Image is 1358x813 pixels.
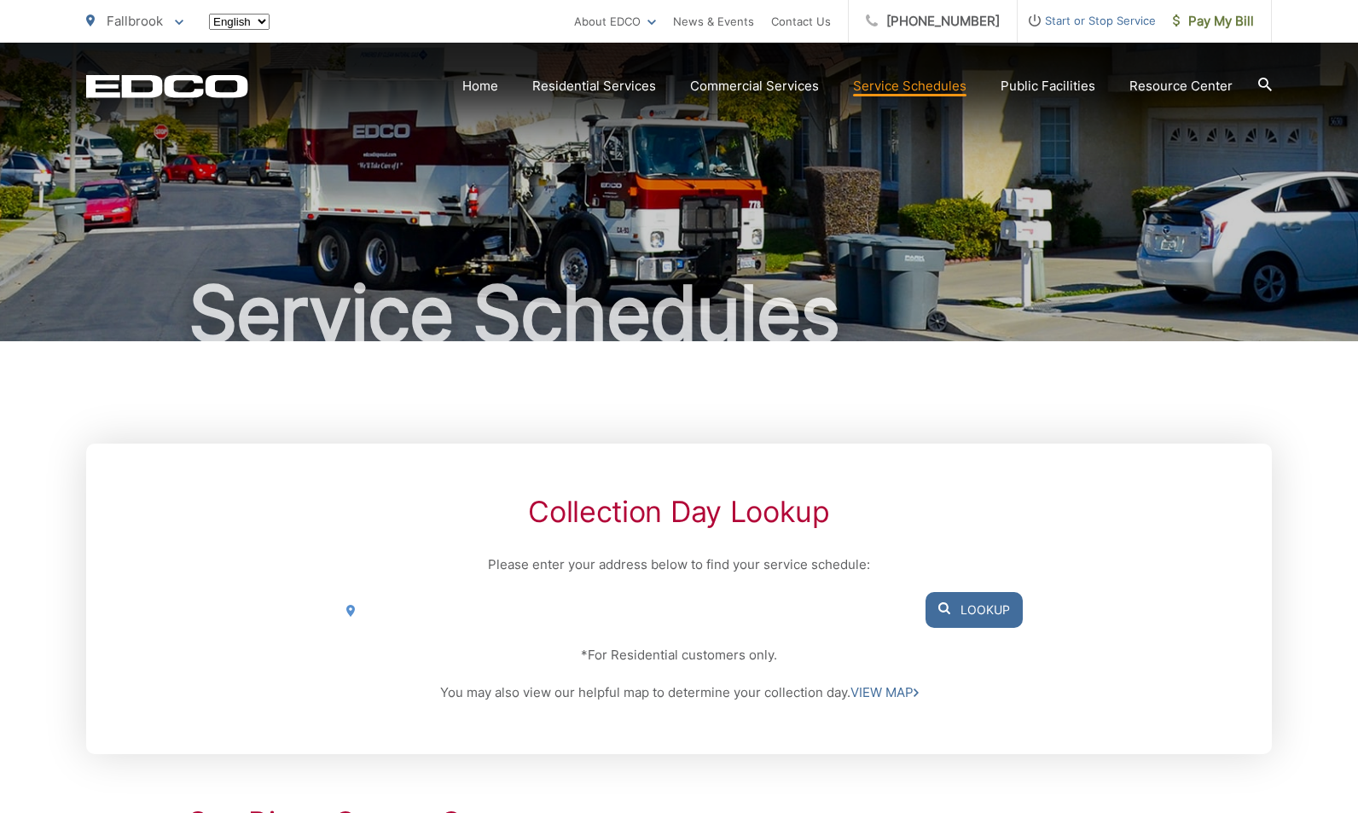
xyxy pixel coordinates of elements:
[850,682,919,703] a: VIEW MAP
[335,495,1023,529] h2: Collection Day Lookup
[335,555,1023,575] p: Please enter your address below to find your service schedule:
[335,682,1023,703] p: You may also view our helpful map to determine your collection day.
[574,11,656,32] a: About EDCO
[1001,76,1095,96] a: Public Facilities
[1129,76,1233,96] a: Resource Center
[335,645,1023,665] p: *For Residential customers only.
[462,76,498,96] a: Home
[107,13,163,29] span: Fallbrook
[1173,11,1254,32] span: Pay My Bill
[209,14,270,30] select: Select a language
[926,592,1023,628] button: Lookup
[853,76,966,96] a: Service Schedules
[690,76,819,96] a: Commercial Services
[771,11,831,32] a: Contact Us
[86,74,248,98] a: EDCD logo. Return to the homepage.
[673,11,754,32] a: News & Events
[532,76,656,96] a: Residential Services
[86,271,1272,357] h1: Service Schedules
